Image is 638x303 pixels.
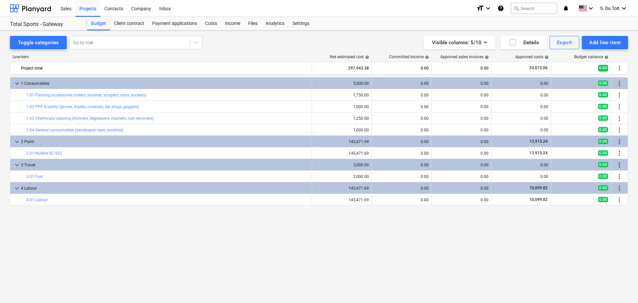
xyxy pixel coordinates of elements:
[374,63,429,74] div: 0.00
[529,197,548,202] span: 10,099.82
[262,17,288,30] a: Analytics
[615,103,623,111] span: More actions
[598,104,608,109] span: 0.00
[529,139,548,144] span: 13,915.24
[315,63,369,74] div: 297,943.38
[615,138,623,146] span: More actions
[424,36,495,49] button: Visible columns:5/10
[21,63,309,74] div: Project total
[148,17,201,30] div: Payment applications
[434,198,488,202] div: 0.00
[557,38,572,47] div: Export
[598,185,608,191] span: 0.00
[494,163,548,167] div: 0.00
[434,174,488,179] div: 0.00
[13,138,21,146] span: keyboard_arrow_down
[434,128,488,132] div: 0.00
[244,17,262,30] a: Files
[605,271,638,303] div: Chat Widget
[598,80,608,86] span: 0.00
[315,128,369,132] div: 1,000.00
[620,4,628,12] i: keyboard_arrow_down
[374,116,429,121] div: 0.00
[563,4,569,12] i: notifications
[615,173,623,181] span: More actions
[221,17,244,30] a: Income
[26,93,146,97] a: 1.01 Painting accessories (rollers, brushes, scrapers, trays, buckets)
[10,36,67,49] button: Toggle categories
[374,174,429,179] div: 0.00
[374,104,429,109] div: 0.00
[476,4,484,12] i: format_size
[600,6,619,11] span: S. Du Toit
[330,55,369,59] div: Net estimated cost
[501,36,547,49] button: Details
[87,17,110,30] div: Budget
[21,136,309,147] div: 2 Paint
[315,174,369,179] div: 2,000.00
[13,79,21,87] span: keyboard_arrow_down
[615,91,623,99] span: More actions
[494,81,548,86] div: 0.00
[315,116,369,121] div: 1,250.00
[21,160,309,170] div: 3 Travel
[587,4,595,12] i: keyboard_arrow_down
[374,81,429,86] div: 0.00
[494,116,548,121] div: 0.00
[514,6,519,11] span: search
[598,115,608,121] span: 0.00
[13,161,21,169] span: keyboard_arrow_down
[374,128,429,132] div: 0.00
[201,17,221,30] a: Costs
[529,151,548,155] span: 13,915.24
[315,163,369,167] div: 2,000.00
[315,198,369,202] div: 145,471.69
[494,93,548,97] div: 0.00
[484,4,492,12] i: keyboard_arrow_down
[494,104,548,109] div: 0.00
[434,151,488,156] div: 0.00
[434,81,488,86] div: 0.00
[424,55,429,59] span: help
[26,174,43,179] a: 3.01 Fuel
[374,198,429,202] div: 0.00
[288,17,313,30] div: Settings
[389,55,429,59] div: Committed income
[26,198,48,202] a: 4.01 Labour
[529,186,548,190] span: 10,099.82
[529,65,548,71] span: 24,015.06
[110,17,148,30] div: Client contract
[26,128,123,132] a: 1.04 General consumables (sandpaper, tape, sundries)
[543,55,549,59] span: help
[615,196,623,204] span: More actions
[364,55,369,59] span: help
[26,104,139,109] a: 1.02 PPE & safety (gloves, masks, coveralls, ear plugs, goggles)
[515,55,549,59] div: Approved costs
[18,38,59,47] div: Toggle categories
[511,3,557,14] button: Search
[434,104,488,109] div: 0.00
[615,79,623,87] span: More actions
[615,149,623,157] span: More actions
[434,139,488,144] div: 0.00
[589,38,621,47] div: Add line-item
[615,114,623,122] span: More actions
[598,127,608,132] span: 0.00
[598,92,608,97] span: 0.00
[598,65,608,71] span: 0.00
[374,151,429,156] div: 0.00
[434,93,488,97] div: 0.00
[432,38,487,47] div: Visible columns : 5/10
[497,4,504,12] i: Knowledge base
[615,184,623,192] span: More actions
[598,162,608,167] span: 0.00
[483,55,489,59] span: help
[315,93,369,97] div: 1,750.00
[509,38,539,47] div: Details
[434,186,488,191] div: 0.00
[574,55,608,59] div: Budget variance
[582,36,628,49] button: Add line-item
